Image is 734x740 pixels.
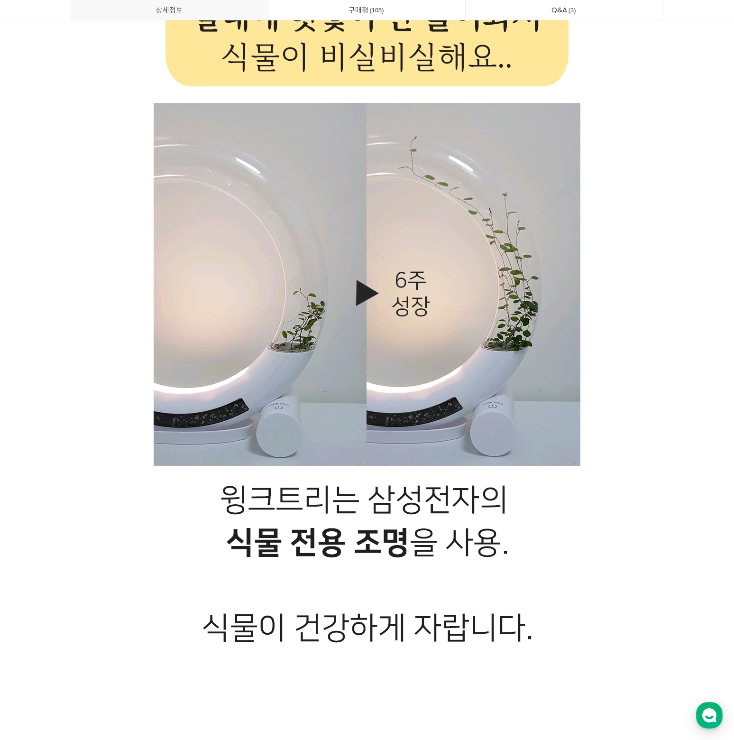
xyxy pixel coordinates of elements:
a: 홈 [3,301,63,324]
span: 홈 [30,315,36,323]
a: 대화 [63,301,122,324]
span: 설정 [147,315,158,323]
span: 105 [368,5,385,15]
a: 설정 [122,301,182,324]
span: 3 [567,5,578,15]
span: 대화 [87,315,98,323]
